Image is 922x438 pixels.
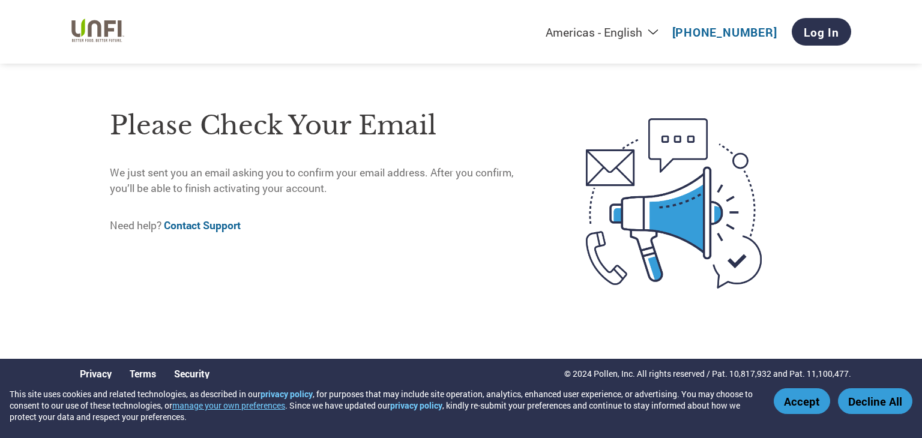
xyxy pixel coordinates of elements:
a: [PHONE_NUMBER] [672,25,777,40]
div: This site uses cookies and related technologies, as described in our , for purposes that may incl... [10,388,756,422]
button: manage your own preferences [172,400,285,411]
p: Need help? [110,218,535,233]
button: Decline All [838,388,912,414]
a: Privacy [80,367,112,380]
a: privacy policy [261,388,313,400]
a: privacy policy [390,400,442,411]
a: Log In [792,18,851,46]
a: Security [174,367,209,380]
p: We just sent you an email asking you to confirm your email address. After you confirm, you’ll be ... [110,165,535,197]
button: Accept [774,388,830,414]
img: UNFI [71,16,125,49]
img: open-email [535,97,812,310]
a: Contact Support [164,218,241,232]
p: © 2024 Pollen, Inc. All rights reserved / Pat. 10,817,932 and Pat. 11,100,477. [564,367,851,380]
h1: Please check your email [110,106,535,145]
a: Terms [130,367,156,380]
